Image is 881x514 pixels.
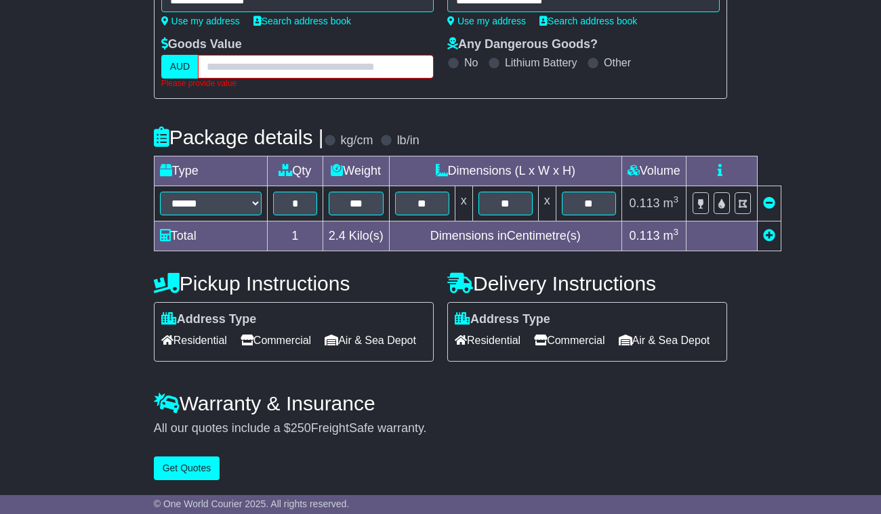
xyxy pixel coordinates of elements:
[267,156,323,186] td: Qty
[267,221,323,251] td: 1
[161,16,240,26] a: Use my address
[329,229,346,242] span: 2.4
[154,392,728,414] h4: Warranty & Insurance
[447,16,526,26] a: Use my address
[389,221,621,251] td: Dimensions in Centimetre(s)
[154,156,267,186] td: Type
[341,133,373,148] label: kg/cm
[323,221,389,251] td: Kilo(s)
[154,421,728,436] div: All our quotes include a $ FreightSafe warranty.
[161,330,227,351] span: Residential
[325,330,416,351] span: Air & Sea Depot
[389,156,621,186] td: Dimensions (L x W x H)
[663,229,679,242] span: m
[539,16,637,26] a: Search address book
[253,16,351,26] a: Search address book
[447,272,727,295] h4: Delivery Instructions
[161,312,257,327] label: Address Type
[621,156,686,186] td: Volume
[291,421,311,435] span: 250
[763,229,775,242] a: Add new item
[154,126,324,148] h4: Package details |
[505,56,577,69] label: Lithium Battery
[455,330,520,351] span: Residential
[464,56,478,69] label: No
[629,196,659,210] span: 0.113
[154,221,267,251] td: Total
[534,330,605,351] span: Commercial
[763,196,775,210] a: Remove this item
[629,229,659,242] span: 0.113
[161,55,199,79] label: AUD
[455,186,472,221] td: x
[455,312,550,327] label: Address Type
[674,227,679,237] sup: 3
[161,79,434,88] div: Please provide value
[154,272,434,295] h4: Pickup Instructions
[241,330,311,351] span: Commercial
[397,133,419,148] label: lb/in
[619,330,710,351] span: Air & Sea Depot
[154,498,350,509] span: © One World Courier 2025. All rights reserved.
[604,56,631,69] label: Other
[154,456,220,480] button: Get Quotes
[538,186,556,221] td: x
[161,37,242,52] label: Goods Value
[663,196,679,210] span: m
[323,156,389,186] td: Weight
[674,194,679,205] sup: 3
[447,37,598,52] label: Any Dangerous Goods?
